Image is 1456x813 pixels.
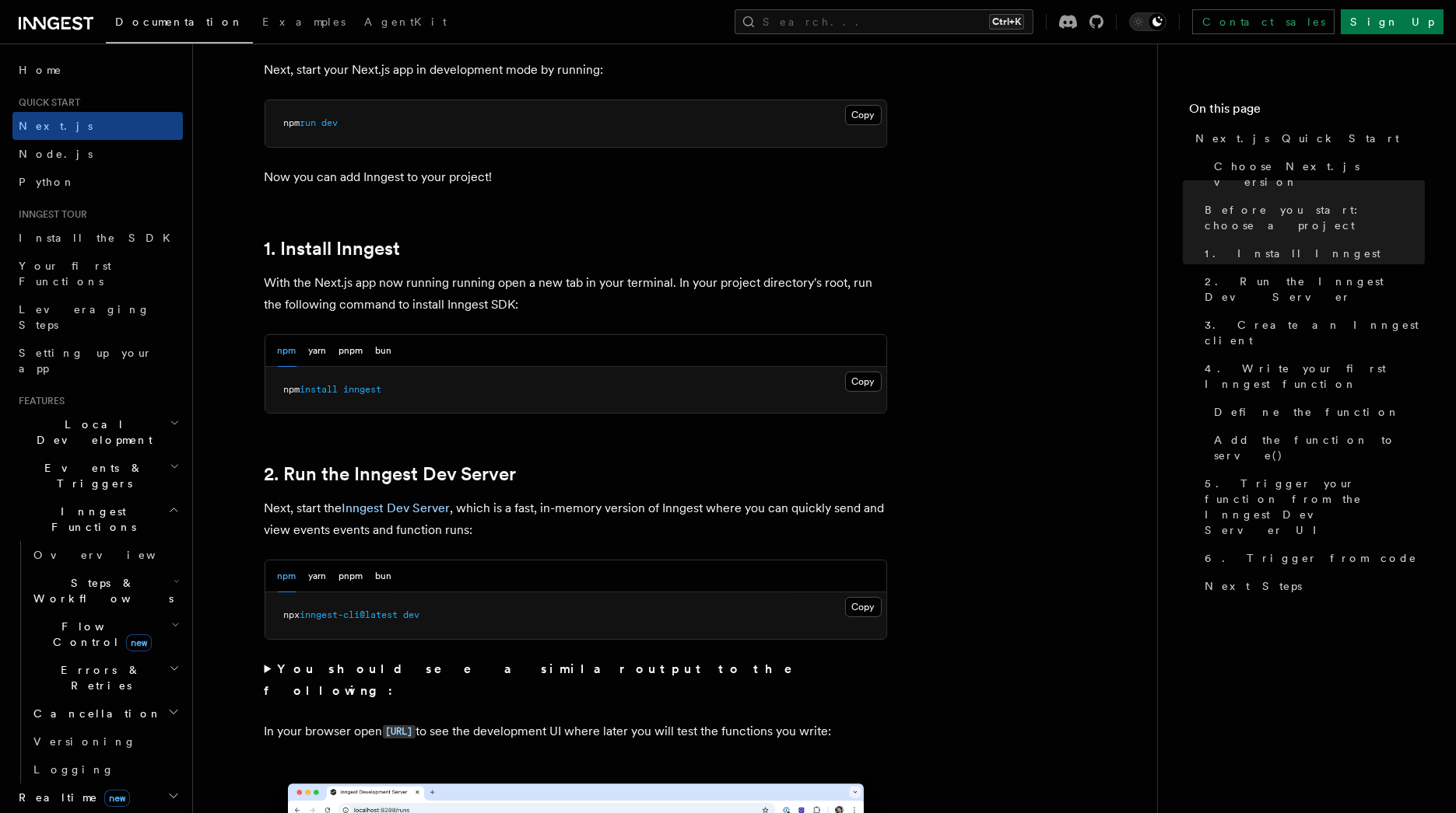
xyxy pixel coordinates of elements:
[265,238,401,260] a: 1. Install Inngest
[1205,578,1302,594] span: Next Steps
[12,112,183,140] a: Next.js
[1198,239,1425,267] a: 1. Install Inngest
[19,303,150,331] span: Leveraging Steps
[376,335,392,367] button: bun
[265,661,815,698] strong: You should see a similar output to the following:
[33,549,194,561] span: Overview
[126,634,152,651] span: new
[1205,361,1425,392] span: 4. Write your first Inngest function
[12,783,183,811] button: Realtimenew
[27,706,162,721] span: Cancellation
[383,724,416,738] a: [URL]
[19,120,93,132] span: Next.js
[1214,404,1400,420] span: Define the function
[284,609,300,620] span: npx
[1205,202,1425,233] span: Before you start: choose a project
[845,372,882,392] button: Copy
[12,295,183,339] a: Leveraging Steps
[12,460,170,491] span: Events & Triggers
[1189,124,1425,152] a: Next.js Quick Start
[265,658,887,702] summary: You should see a similar output to the following:
[1208,398,1425,426] a: Define the function
[1205,476,1425,538] span: 5. Trigger your function from the Inngest Dev Server UI
[12,224,183,252] a: Install the SDK
[253,5,355,42] a: Examples
[1341,9,1444,34] a: Sign Up
[309,335,327,367] button: yarn
[1198,544,1425,572] a: 6. Trigger from code
[12,504,168,535] span: Inngest Functions
[1208,426,1425,469] a: Add the function to serve()
[27,541,183,569] a: Overview
[1205,550,1417,566] span: 6. Trigger from code
[355,5,456,42] a: AgentKit
[1205,246,1381,261] span: 1. Install Inngest
[989,14,1024,30] kbd: Ctrl+K
[19,148,93,160] span: Node.js
[1129,12,1167,31] button: Toggle dark mode
[322,117,339,128] span: dev
[383,725,416,738] code: [URL]
[12,339,183,382] a: Setting up your app
[735,9,1033,34] button: Search...Ctrl+K
[265,497,887,541] p: Next, start the , which is a fast, in-memory version of Inngest where you can quickly send and vi...
[364,16,447,28] span: AgentKit
[845,597,882,617] button: Copy
[27,575,174,606] span: Steps & Workflows
[19,260,111,288] span: Your first Functions
[12,168,183,196] a: Python
[33,735,136,748] span: Versioning
[12,541,183,783] div: Inngest Functions
[27,700,183,728] button: Cancellation
[1198,572,1425,600] a: Next Steps
[27,569,183,612] button: Steps & Workflows
[1214,432,1425,463] span: Add the function to serve()
[1192,9,1335,34] a: Contact sales
[1205,317,1425,348] span: 3. Create an Inngest client
[1198,354,1425,398] a: 4. Write your first Inngest function
[376,560,392,592] button: bun
[12,410,183,454] button: Local Development
[12,454,183,497] button: Events & Triggers
[284,384,300,395] span: npm
[309,560,327,592] button: yarn
[278,560,296,592] button: npm
[27,662,169,693] span: Errors & Retries
[1198,267,1425,311] a: 2. Run the Inngest Dev Server
[300,384,339,395] span: install
[845,105,882,125] button: Copy
[12,208,87,221] span: Inngest tour
[19,232,180,244] span: Install the SDK
[342,501,451,515] a: Inngest Dev Server
[339,560,363,592] button: pnpm
[19,62,62,78] span: Home
[1198,469,1425,544] a: 5. Trigger your function from the Inngest Dev Server UI
[404,609,420,620] span: dev
[339,335,363,367] button: pnpm
[33,763,114,776] span: Logging
[27,612,183,656] button: Flow Controlnew
[1189,99,1425,124] h4: On this page
[1198,196,1425,239] a: Before you start: choose a project
[265,721,887,743] p: In your browser open to see the development UI where later you will test the functions you write:
[344,384,382,395] span: inngest
[27,755,183,783] a: Logging
[27,728,183,755] a: Versioning
[265,272,887,316] p: With the Next.js app now running running open a new tab in your terminal. In your project directo...
[19,176,75,188] span: Python
[278,335,296,367] button: npm
[265,59,887,81] p: Next, start your Next.js app in development mode by running:
[27,656,183,700] button: Errors & Retries
[300,609,398,620] span: inngest-cli@latest
[27,619,171,650] span: Flow Control
[1198,311,1425,354] a: 3. Create an Inngest client
[12,790,130,805] span: Realtime
[12,56,183,84] a: Home
[1205,274,1425,305] span: 2. Run the Inngest Dev Server
[265,166,887,188] p: Now you can add Inngest to your project!
[284,117,300,128] span: npm
[1208,152,1425,196] a: Choose Next.js version
[12,395,65,407] span: Features
[265,463,517,485] a: 2. Run the Inngest Dev Server
[106,5,253,44] a: Documentation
